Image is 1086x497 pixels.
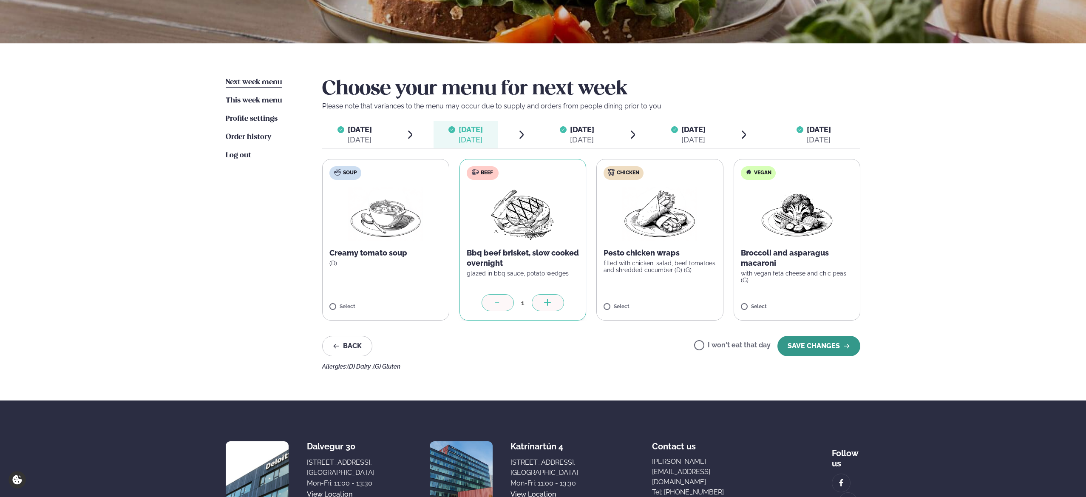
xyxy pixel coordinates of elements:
[622,187,697,241] img: Wraps.png
[617,170,639,176] span: Chicken
[459,125,483,134] span: [DATE]
[681,135,706,145] div: [DATE]
[652,435,696,452] span: Contact us
[348,125,372,134] span: [DATE]
[226,133,271,141] span: Order history
[322,101,860,111] p: Please note that variances to the menu may occur due to supply and orders from people dining prio...
[807,135,831,145] div: [DATE]
[652,457,759,487] a: [PERSON_NAME][EMAIL_ADDRESS][DOMAIN_NAME]
[226,152,251,159] span: Log out
[604,248,716,258] p: Pesto chicken wraps
[307,441,374,452] div: Dalvegur 30
[741,270,853,284] p: with vegan feta cheese and chic peas (G)
[329,260,442,267] p: (D)
[226,151,251,161] a: Log out
[514,298,532,308] div: 1
[459,135,483,145] div: [DATE]
[754,170,771,176] span: Vegan
[681,125,706,134] span: [DATE]
[467,270,579,277] p: glazed in bbq sauce, potato wedges
[347,363,373,370] span: (D) Dairy ,
[760,187,834,241] img: Vegan.png
[832,441,860,469] div: Follow us
[485,187,560,241] img: Beef-Meat.png
[348,187,423,241] img: Soup.png
[322,336,372,356] button: Back
[226,114,278,124] a: Profile settings
[226,79,282,86] span: Next week menu
[777,336,860,356] button: SAVE CHANGES
[322,363,860,370] div: Allergies:
[9,471,26,488] a: Cookie settings
[322,77,860,101] h2: Choose your menu for next week
[226,96,282,106] a: This week menu
[226,132,271,142] a: Order history
[373,363,400,370] span: (G) Gluten
[334,169,341,176] img: soup.svg
[510,457,578,478] div: [STREET_ADDRESS], [GEOGRAPHIC_DATA]
[510,478,578,488] div: Mon-Fri: 11:00 - 13:30
[510,441,578,452] div: Katrínartún 4
[832,474,850,492] a: image alt
[307,457,374,478] div: [STREET_ADDRESS], [GEOGRAPHIC_DATA]
[329,248,442,258] p: Creamy tomato soup
[481,170,493,176] span: Beef
[343,170,357,176] span: Soup
[226,77,282,88] a: Next week menu
[608,169,615,176] img: chicken.svg
[604,260,716,273] p: filled with chicken, salad, beef tomatoes and shredded cucumber (D) (G)
[348,135,372,145] div: [DATE]
[307,478,374,488] div: Mon-Fri: 11:00 - 13:30
[467,248,579,268] p: Bbq beef brisket, slow cooked overnight
[741,248,853,268] p: Broccoli and asparagus macaroni
[570,125,594,134] span: [DATE]
[745,169,752,176] img: Vegan.svg
[226,115,278,122] span: Profile settings
[836,478,846,488] img: image alt
[807,125,831,134] span: [DATE]
[472,169,479,176] img: beef.svg
[226,97,282,104] span: This week menu
[570,135,594,145] div: [DATE]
